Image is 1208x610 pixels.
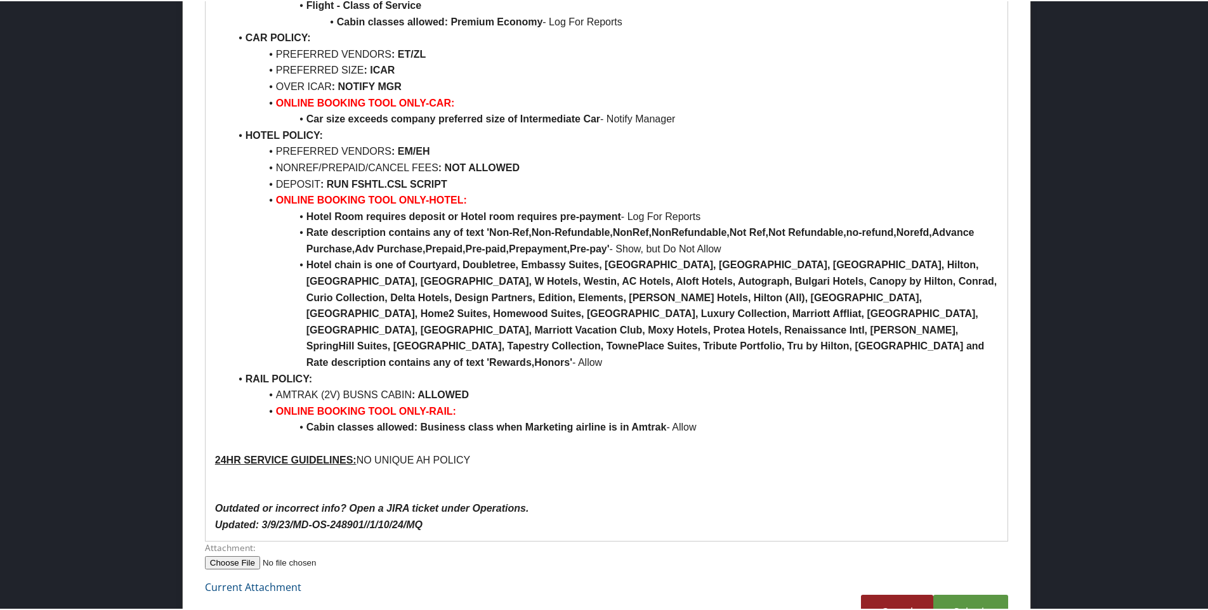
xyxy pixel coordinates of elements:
strong: Rate description contains any of text 'Non-Ref,Non-Refundable,NonRef,NonRefundable,Not Ref,Not Re... [306,226,977,253]
strong: : EM/EH [391,145,430,155]
li: PREFERRED VENDORS [230,45,998,62]
strong: Hotel chain is one of Courtyard, Doubletree, Embassy Suites, [GEOGRAPHIC_DATA], [GEOGRAPHIC_DATA]... [306,258,1000,367]
li: - Allow [230,418,998,434]
a: Current Attachment [205,579,301,593]
li: NONREF/PREPAID/CANCEL FEES [230,159,998,175]
li: PREFERRED VENDORS [230,142,998,159]
strong: HOTEL POLICY: [246,129,323,140]
li: OVER ICAR [230,77,998,94]
em: Updated: 3/9/23/MD-OS-248901//1/10/24/MQ [215,518,423,529]
li: - Notify Manager [230,110,998,126]
strong: RAIL POLICY: [246,372,312,383]
strong: : NOTIFY MGR [332,80,402,91]
strong: : NOT ALLOWED [438,161,520,172]
strong: Cabin classes allowed: Business class when Marketing airline is in Amtrak [306,420,667,431]
li: PREFERRED SIZE [230,61,998,77]
li: - Allow [230,256,998,369]
em: Outdated or incorrect info? Open a JIRA ticket under Operations. [215,502,529,512]
strong: Car size exceeds company preferred size of Intermediate Car [306,112,600,123]
li: DEPOSIT [230,175,998,191]
strong: Cabin classes allowed: Premium Economy [337,15,543,26]
label: Attachment: [205,540,1008,553]
strong: : [391,48,395,58]
li: - Log For Reports [230,207,998,224]
strong: ET/ZL [398,48,426,58]
strong: ONLINE BOOKING TOOL ONLY-CAR: [276,96,455,107]
li: AMTRAK (2V) BUSNS CABIN [230,386,998,402]
u: 24HR SERVICE GUIDELINES: [215,453,357,464]
strong: : ICAR [364,63,395,74]
strong: CAR POLICY: [246,31,311,42]
strong: : RUN FSHTL.CSL SCRIPT [320,178,447,188]
strong: ONLINE BOOKING TOOL ONLY-HOTEL: [276,193,467,204]
p: NO UNIQUE AH POLICY [215,451,998,467]
strong: ONLINE BOOKING TOOL ONLY-RAIL: [276,405,456,415]
li: - Log For Reports [230,13,998,29]
li: - Show, but Do Not Allow [230,223,998,256]
strong: Hotel Room requires deposit or Hotel room requires pre-payment [306,210,621,221]
strong: : ALLOWED [412,388,469,399]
